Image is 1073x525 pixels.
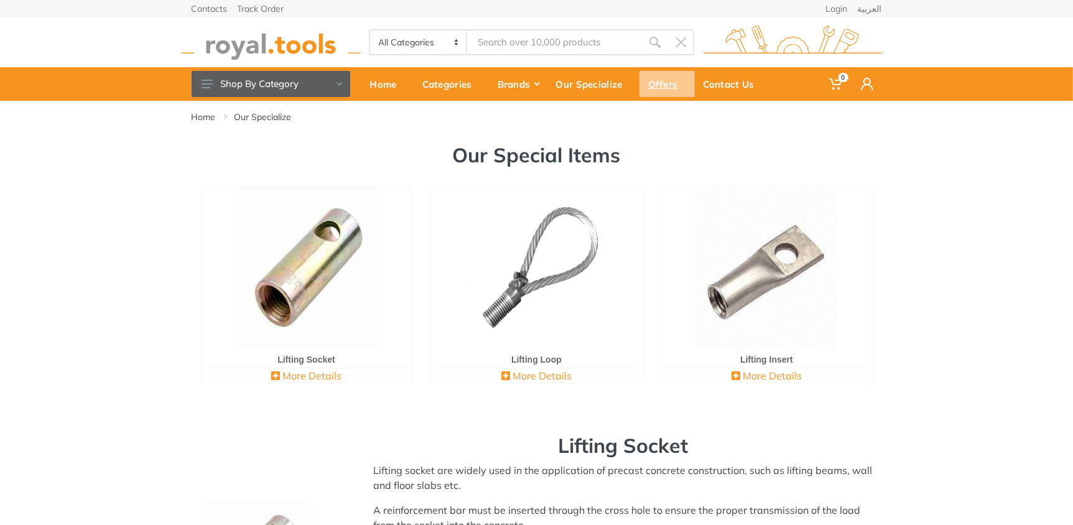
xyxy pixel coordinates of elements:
a: Our Specialize [235,111,292,123]
div: Brands [489,71,547,97]
h2: Lifting Socket [383,434,863,457]
div: Contact Us [695,71,771,97]
a: 0 [820,67,852,101]
a: Our Specialize [547,67,639,101]
h2: Our Special Items [201,143,873,167]
a: Home [361,67,414,101]
img: royal.tools Logo [704,26,882,60]
a: Login [826,4,848,13]
a: More Details [271,369,341,382]
a: العربية [858,4,882,13]
a: Track Order [238,4,284,13]
a: Categories [414,67,489,101]
a: Lifting Loop [511,355,562,365]
a: More Details [732,369,802,382]
span: 0 [838,73,848,82]
input: Site search [467,29,641,55]
a: Offers [639,67,695,101]
a: Contact Us [695,67,771,101]
button: Shop By Category [192,71,350,97]
div: Offers [639,71,695,97]
p: Lifting socket are widely used in the application of precast concrete construction, such as lifti... [373,463,873,493]
a: Contacts [192,4,228,13]
a: Lifting Insert [740,355,793,365]
nav: breadcrumb [192,111,882,123]
img: royal.tools Logo [182,26,360,60]
a: Home [192,111,216,123]
div: Our Specialize [547,71,639,97]
div: Categories [414,71,489,97]
select: Category [370,30,468,54]
a: Lifting Socket [277,355,335,365]
a: More Details [501,369,572,382]
div: Home [361,71,414,97]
